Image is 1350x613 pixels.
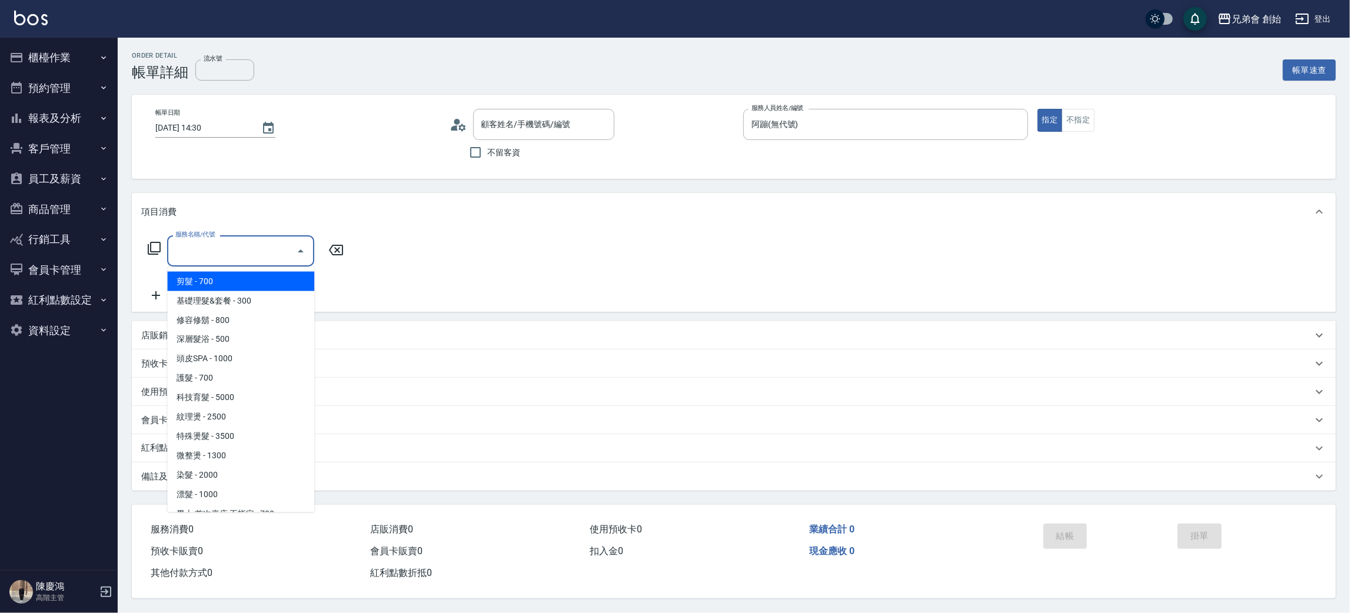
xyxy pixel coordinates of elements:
[141,329,177,342] p: 店販銷售
[167,369,314,388] span: 護髮 - 700
[5,42,113,73] button: 櫃檯作業
[167,408,314,427] span: 紋理燙 - 2500
[1213,7,1286,31] button: 兄弟會 創始
[36,592,96,603] p: 高階主管
[141,386,185,398] p: 使用預收卡
[370,567,432,578] span: 紅利點數折抵 0
[132,378,1336,406] div: 使用預收卡編輯訂單不得編輯預收卡使用
[204,54,222,63] label: 流水號
[167,349,314,369] span: 頭皮SPA - 1000
[1038,109,1063,132] button: 指定
[141,414,185,427] p: 會員卡銷售
[132,321,1336,349] div: 店販銷售
[167,466,314,485] span: 染髮 - 2000
[1283,59,1336,81] button: 帳單速查
[141,206,177,218] p: 項目消費
[291,242,310,261] button: Close
[5,164,113,194] button: 員工及薪資
[151,524,194,535] span: 服務消費 0
[167,485,314,505] span: 漂髮 - 1000
[132,434,1336,462] div: 紅利點數剩餘點數: 0
[167,311,314,330] span: 修容修鬍 - 800
[5,103,113,134] button: 報表及分析
[5,315,113,346] button: 資料設定
[9,580,33,604] img: Person
[809,545,854,557] span: 現金應收 0
[141,471,185,483] p: 備註及來源
[167,291,314,311] span: 基礎理髮&套餐 - 300
[590,545,623,557] span: 扣入金 0
[167,388,314,408] span: 科技育髮 - 5000
[175,230,215,239] label: 服務名稱/代號
[132,349,1336,378] div: 預收卡販賣
[5,255,113,285] button: 會員卡管理
[151,567,212,578] span: 其他付款方式 0
[155,118,250,138] input: YYYY/MM/DD hh:mm
[36,581,96,592] h5: 陳慶鴻
[155,108,180,117] label: 帳單日期
[1291,8,1336,30] button: 登出
[132,52,188,59] h2: Order detail
[752,104,803,112] label: 服務人員姓名/編號
[5,194,113,225] button: 商品管理
[167,272,314,291] span: 剪髮 - 700
[141,358,185,370] p: 預收卡販賣
[132,406,1336,434] div: 會員卡銷售
[590,524,642,535] span: 使用預收卡 0
[5,224,113,255] button: 行銷工具
[370,524,413,535] span: 店販消費 0
[254,114,282,142] button: Choose date, selected date is 2025-08-19
[1183,7,1207,31] button: save
[809,524,854,535] span: 業績合計 0
[5,134,113,164] button: 客戶管理
[5,73,113,104] button: 預約管理
[14,11,48,25] img: Logo
[1232,12,1281,26] div: 兄弟會 創始
[132,231,1336,312] div: 項目消費
[5,285,113,315] button: 紅利點數設定
[132,193,1336,231] div: 項目消費
[167,427,314,447] span: 特殊燙髮 - 3500
[1062,109,1095,132] button: 不指定
[370,545,423,557] span: 會員卡販賣 0
[167,505,314,524] span: 男士 首次來店 不指定 - 700
[132,64,188,81] h3: 帳單詳細
[151,545,203,557] span: 預收卡販賣 0
[488,146,521,159] span: 不留客資
[167,330,314,349] span: 深層髮浴 - 500
[141,442,211,455] p: 紅利點數
[167,447,314,466] span: 微整燙 - 1300
[132,462,1336,491] div: 備註及來源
